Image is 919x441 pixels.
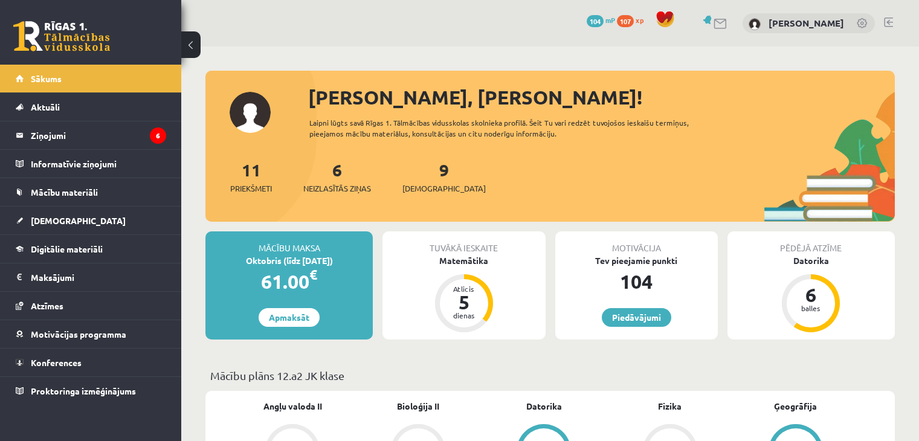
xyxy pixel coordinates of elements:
a: Maksājumi [16,263,166,291]
a: [PERSON_NAME] [769,17,844,29]
span: Aktuāli [31,101,60,112]
i: 6 [150,127,166,144]
div: Pēdējā atzīme [727,231,895,254]
span: Neizlasītās ziņas [303,182,371,195]
div: Laipni lūgts savā Rīgas 1. Tālmācības vidusskolas skolnieka profilā. Šeit Tu vari redzēt tuvojošo... [309,117,723,139]
a: Rīgas 1. Tālmācības vidusskola [13,21,110,51]
a: Proktoringa izmēģinājums [16,377,166,405]
div: [PERSON_NAME], [PERSON_NAME]! [308,83,895,112]
span: Priekšmeti [230,182,272,195]
a: Aktuāli [16,93,166,121]
span: Sākums [31,73,62,84]
span: 104 [587,15,604,27]
div: Datorika [727,254,895,267]
a: [DEMOGRAPHIC_DATA] [16,207,166,234]
a: Apmaksāt [259,308,320,327]
span: [DEMOGRAPHIC_DATA] [31,215,126,226]
a: Angļu valoda II [263,400,322,413]
a: Datorika [526,400,562,413]
a: Sākums [16,65,166,92]
div: Tuvākā ieskaite [382,231,545,254]
span: Motivācijas programma [31,329,126,340]
span: Konferences [31,357,82,368]
span: Digitālie materiāli [31,243,103,254]
div: 6 [793,285,829,304]
div: 5 [446,292,482,312]
legend: Maksājumi [31,263,166,291]
a: Mācību materiāli [16,178,166,206]
div: dienas [446,312,482,319]
a: Piedāvājumi [602,308,671,327]
a: 104 mP [587,15,615,25]
div: 61.00 [205,267,373,296]
span: Mācību materiāli [31,187,98,198]
a: Fizika [658,400,682,413]
div: Mācību maksa [205,231,373,254]
div: Matemātika [382,254,545,267]
a: 6Neizlasītās ziņas [303,159,371,195]
a: 11Priekšmeti [230,159,272,195]
span: € [309,266,317,283]
a: Matemātika Atlicis 5 dienas [382,254,545,334]
a: Informatīvie ziņojumi [16,150,166,178]
a: Bioloģija II [397,400,439,413]
a: Datorika 6 balles [727,254,895,334]
div: Motivācija [555,231,718,254]
div: balles [793,304,829,312]
a: Motivācijas programma [16,320,166,348]
img: Roberts Stāmurs [749,18,761,30]
a: Konferences [16,349,166,376]
a: Ziņojumi6 [16,121,166,149]
legend: Ziņojumi [31,121,166,149]
a: 107 xp [617,15,650,25]
a: Digitālie materiāli [16,235,166,263]
span: 107 [617,15,634,27]
span: xp [636,15,643,25]
div: Atlicis [446,285,482,292]
span: [DEMOGRAPHIC_DATA] [402,182,486,195]
div: Oktobris (līdz [DATE]) [205,254,373,267]
span: Proktoringa izmēģinājums [31,385,136,396]
a: 9[DEMOGRAPHIC_DATA] [402,159,486,195]
div: Tev pieejamie punkti [555,254,718,267]
legend: Informatīvie ziņojumi [31,150,166,178]
a: Ģeogrāfija [774,400,817,413]
span: Atzīmes [31,300,63,311]
a: Atzīmes [16,292,166,320]
div: 104 [555,267,718,296]
p: Mācību plāns 12.a2 JK klase [210,367,890,384]
span: mP [605,15,615,25]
